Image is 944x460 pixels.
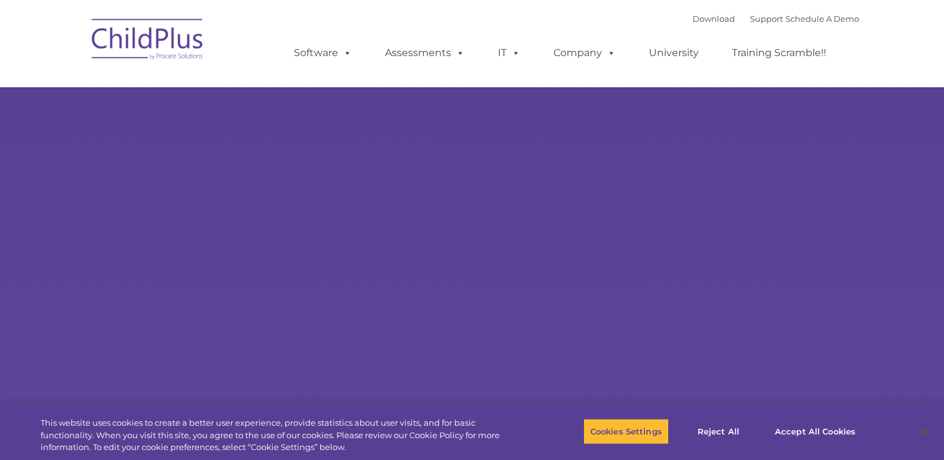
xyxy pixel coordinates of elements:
a: Assessments [372,41,477,65]
div: This website uses cookies to create a better user experience, provide statistics about user visit... [41,417,519,454]
a: University [636,41,711,65]
a: IT [485,41,533,65]
font: | [693,14,859,24]
button: Accept All Cookies [768,418,862,444]
a: Schedule A Demo [786,14,859,24]
a: Training Scramble!! [719,41,839,65]
a: Support [750,14,783,24]
button: Cookies Settings [583,418,669,444]
a: Download [693,14,735,24]
a: Company [541,41,628,65]
a: Software [281,41,364,65]
img: ChildPlus by Procare Solutions [85,10,210,72]
button: Reject All [679,418,757,444]
button: Close [910,418,938,445]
